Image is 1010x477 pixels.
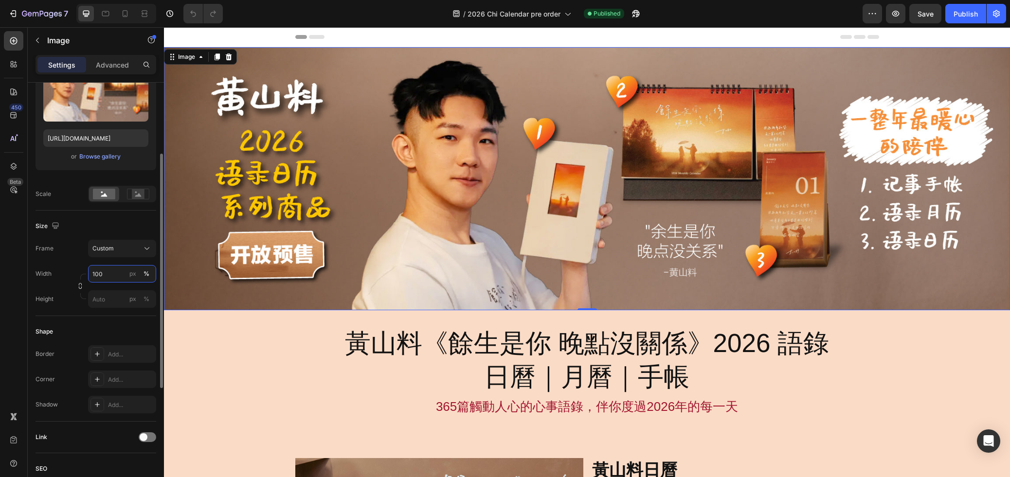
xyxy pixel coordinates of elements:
div: Browse gallery [79,152,121,161]
div: Add... [108,401,154,409]
p: Advanced [96,60,129,70]
div: 450 [9,104,23,111]
iframe: Design area [164,27,1010,477]
p: 7 [64,8,68,19]
input: px% [88,290,156,308]
div: px [129,269,136,278]
input: https://example.com/image.jpg [43,129,148,147]
button: Save [909,4,941,23]
button: Publish [945,4,986,23]
p: Image [47,35,130,46]
input: px% [88,265,156,283]
button: 7 [4,4,72,23]
button: Custom [88,240,156,257]
button: % [127,293,139,305]
span: or [71,151,77,162]
button: % [127,268,139,280]
div: Publish [954,9,978,19]
h2: 黃山料《餘生是你 晚點沒關係》2026 語錄 日曆｜月曆｜手帳 [180,299,666,368]
p: Settings [48,60,75,70]
div: % [144,295,149,303]
div: Open Intercom Messenger [977,429,1000,453]
img: preview-image [43,60,148,122]
span: Published [594,9,620,18]
div: Corner [36,375,55,384]
strong: 黃山料日曆 [428,433,513,452]
button: px [141,268,152,280]
label: Frame [36,244,54,253]
div: Size [36,220,61,233]
div: Beta [7,178,23,186]
label: Height [36,295,54,303]
span: 2026 Chi Calendar pre order [468,9,560,19]
div: Scale [36,190,51,198]
div: Add... [108,350,154,359]
span: Save [918,10,934,18]
div: Shape [36,327,53,336]
button: px [141,293,152,305]
p: 365篇觸動人心的心事語錄，伴你度過2026年的每一天 [132,368,714,391]
div: Add... [108,375,154,384]
div: Border [36,350,54,358]
div: SEO [36,464,47,473]
label: Width [36,269,52,278]
div: px [129,295,136,303]
div: Link [36,433,47,442]
span: / [463,9,466,19]
div: % [144,269,149,278]
button: Browse gallery [79,152,121,161]
span: Custom [92,244,114,253]
div: Undo/Redo [183,4,223,23]
div: Shadow [36,400,58,409]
